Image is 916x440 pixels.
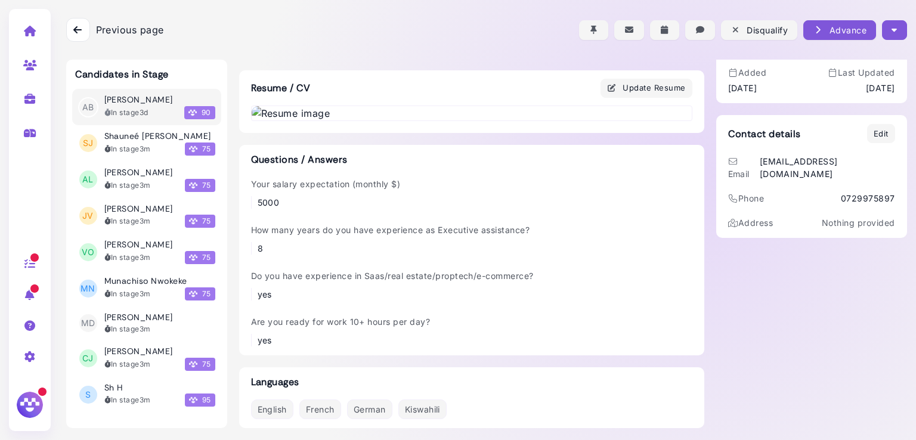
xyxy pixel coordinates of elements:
div: Advance [813,24,867,36]
div: 8 [258,242,530,255]
span: 75 [185,142,215,156]
time: 2025-05-13T15:03:53.087Z [140,216,151,225]
div: How many years do you have experience as Executive assistance? [251,224,530,255]
span: 95 [185,393,215,407]
span: MD [79,314,97,332]
img: Megan Score [189,290,197,298]
button: Advance [803,20,876,40]
div: Are you ready for work 10+ hours per day? [251,315,431,346]
div: yes [258,334,431,346]
div: Your salary expectation (monthly $) [251,178,401,209]
div: In stage [104,395,151,405]
h3: Shauneé [PERSON_NAME] [104,131,211,141]
img: Resume image [252,106,692,120]
time: [DATE] [728,82,757,94]
img: Megan Score [189,145,197,153]
time: 2025-05-13T15:03:50.929Z [140,253,151,262]
time: 2025-05-13T15:03:47.346Z [140,289,151,298]
span: S [79,386,97,404]
h3: Questions / Answers [251,154,692,165]
p: Nothing provided [822,216,895,229]
div: Phone [728,192,765,204]
div: [EMAIL_ADDRESS][DOMAIN_NAME] [760,155,895,180]
div: Edit [874,128,889,140]
h3: Munachiso Nwokeke [104,276,187,286]
img: Megan Score [189,253,197,262]
div: German [347,399,392,419]
h3: [PERSON_NAME] [104,203,173,213]
div: In stage [104,358,151,369]
div: French [299,399,341,419]
div: 0729975897 [841,192,895,204]
img: Megan Score [189,181,197,189]
img: Megan Score [189,396,197,404]
time: 2025-05-13T15:03:58.837Z [140,144,151,153]
div: Do you have experience in Saas/real estate/proptech/e-commerce? [251,269,534,300]
span: AB [79,98,97,116]
span: CJ [79,349,97,367]
time: 2025-08-08T10:27:28.124Z [140,108,148,117]
div: Address [728,216,773,229]
h3: [PERSON_NAME] [104,312,173,323]
img: Megan Score [189,217,197,225]
h3: [PERSON_NAME] [104,95,173,105]
h3: Candidates in Stage [75,69,169,80]
span: AL [79,171,97,188]
span: Jv [79,207,97,225]
button: Edit [867,124,895,143]
h3: [PERSON_NAME] [104,240,173,250]
time: [DATE] [866,82,895,94]
span: 75 [185,178,215,191]
div: In stage [104,324,151,334]
h3: [PERSON_NAME] [104,168,173,178]
time: 2025-05-13T15:03:44.186Z [140,359,151,368]
div: In stage [104,216,151,227]
span: SJ [79,134,97,152]
a: Previous page [66,18,164,42]
span: Previous page [96,23,164,37]
div: 5000 [258,196,401,209]
button: Disqualify [721,20,797,40]
img: Megan [15,390,45,420]
div: In stage [104,252,151,263]
img: Megan Score [189,360,197,368]
span: 75 [185,215,215,228]
div: Disqualify [731,24,788,36]
h3: Sh H [104,382,123,392]
div: Last Updated [827,66,895,79]
time: 2025-05-13T15:03:45.598Z [140,324,151,333]
h3: [PERSON_NAME] [104,346,173,357]
div: Email [728,155,757,180]
img: Megan Score [188,109,197,117]
div: Kiswahili [398,399,447,419]
div: English [251,399,293,419]
div: In stage [104,179,151,190]
span: 75 [185,251,215,264]
span: 75 [185,357,215,370]
div: Update Resume [607,82,686,94]
button: Update Resume [601,79,692,98]
div: In stage [104,289,151,299]
span: MN [79,279,97,297]
h3: Contact details [728,128,801,140]
time: 2025-05-13T15:03:55.898Z [140,180,151,189]
time: 2025-05-13T15:03:22.128Z [140,395,151,404]
div: yes [258,288,534,300]
div: In stage [104,144,151,154]
div: In stage [104,107,148,118]
h3: Resume / CV [239,70,323,106]
span: 90 [184,106,215,119]
div: Added [728,66,767,79]
span: 75 [185,287,215,300]
span: VO [79,243,97,261]
h3: Languages [251,376,692,388]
